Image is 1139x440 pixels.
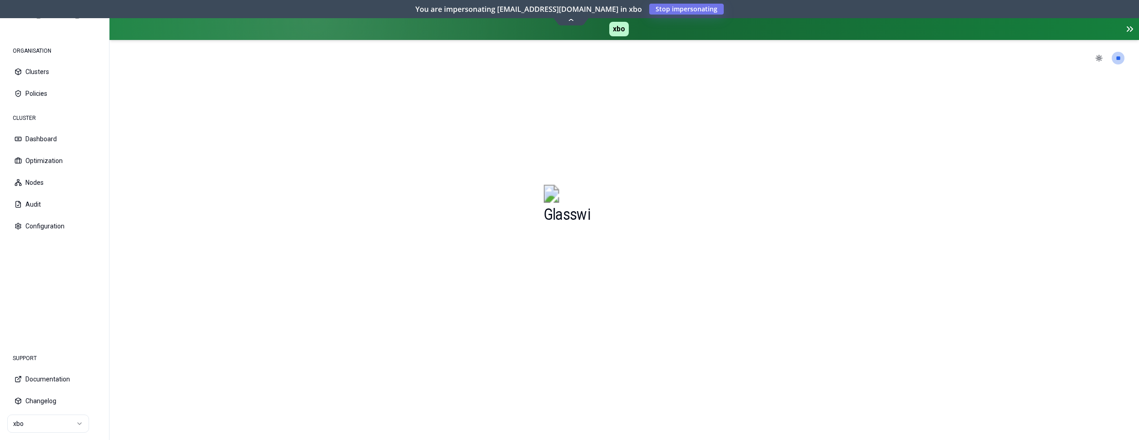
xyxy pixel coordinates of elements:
button: Audit [7,194,102,214]
span: xbo [609,22,629,36]
button: Documentation [7,369,102,389]
button: Policies [7,84,102,104]
button: Nodes [7,173,102,193]
button: Changelog [7,391,102,411]
button: Clusters [7,62,102,82]
div: CLUSTER [7,109,102,127]
button: Configuration [7,216,102,236]
div: SUPPORT [7,349,102,367]
button: Dashboard [7,129,102,149]
div: ORGANISATION [7,42,102,60]
button: Optimization [7,151,102,171]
